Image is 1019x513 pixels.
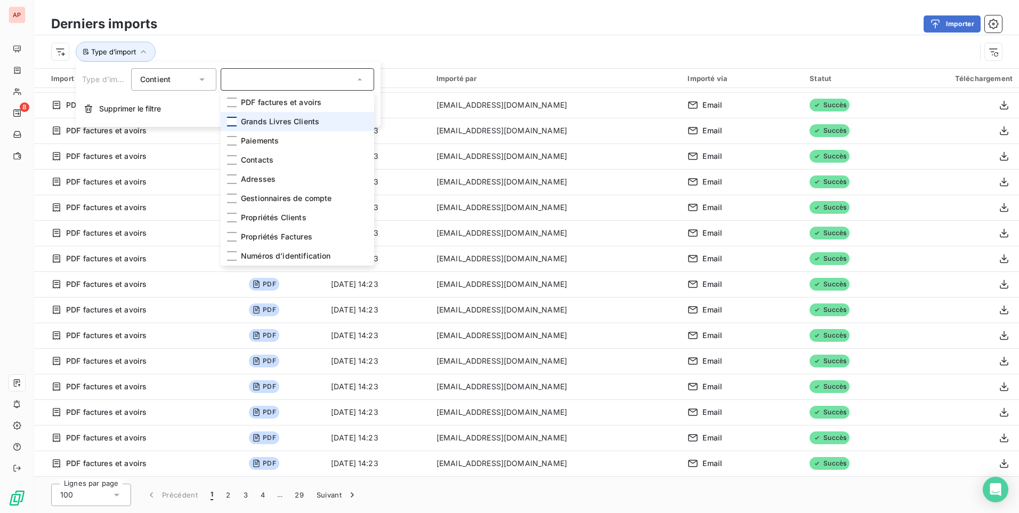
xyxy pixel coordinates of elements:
span: PDF factures et avoirs [66,330,147,341]
span: PDF factures et avoirs [66,100,147,110]
span: Gestionnaires de compte [241,193,331,204]
span: Succès [810,303,850,316]
span: Adresses [241,174,276,185]
td: [EMAIL_ADDRESS][DOMAIN_NAME] [430,118,682,143]
span: Succès [810,457,850,470]
span: Type d’import [91,47,136,56]
span: Grands Livres Clients [241,116,319,127]
span: PDF [249,431,279,444]
span: PDF factures et avoirs [66,125,147,136]
span: Email [702,304,722,315]
td: [EMAIL_ADDRESS][DOMAIN_NAME] [430,399,682,425]
span: Contacts [241,155,273,165]
span: Email [702,381,722,392]
td: [DATE] 14:23 [325,143,430,169]
span: PDF factures et avoirs [66,407,147,418]
button: 3 [237,484,254,506]
span: Succès [810,124,850,137]
td: [EMAIL_ADDRESS][DOMAIN_NAME] [430,143,682,169]
button: Suivant [310,484,364,506]
button: Type d’import [76,42,156,62]
span: Succès [810,431,850,444]
span: Email [702,330,722,341]
td: [DATE] 14:23 [325,348,430,374]
div: Statut [810,74,889,83]
span: Email [702,202,722,213]
span: PDF factures et avoirs [66,177,147,187]
td: [DATE] 14:23 [325,323,430,348]
span: Succès [810,380,850,393]
span: Email [702,279,722,290]
span: PDF [249,380,279,393]
span: Succès [810,355,850,367]
span: Propriétés Clients [241,212,306,223]
td: [DATE] 14:23 [325,169,430,195]
span: PDF factures et avoirs [66,432,147,443]
td: [EMAIL_ADDRESS][DOMAIN_NAME] [430,425,682,451]
span: PDF [249,278,279,291]
span: PDF [249,355,279,367]
span: Succès [810,278,850,291]
span: PDF [249,329,279,342]
h3: Derniers imports [51,14,157,34]
span: PDF factures et avoirs [66,202,147,213]
button: Précédent [140,484,204,506]
span: Contient [140,75,171,84]
span: Email [702,432,722,443]
td: [DATE] 14:23 [325,451,430,476]
td: [DATE] 14:23 [325,374,430,399]
td: [EMAIL_ADDRESS][DOMAIN_NAME] [430,92,682,118]
td: [DATE] 14:23 [325,220,430,246]
td: [EMAIL_ADDRESS][DOMAIN_NAME] [430,246,682,271]
span: Supprimer le filtre [99,103,161,114]
span: Succès [810,150,850,163]
td: [DATE] 14:23 [325,425,430,451]
span: Succès [810,99,850,111]
span: 100 [60,490,73,500]
td: [EMAIL_ADDRESS][DOMAIN_NAME] [430,297,682,323]
span: PDF factures et avoirs [66,279,147,290]
span: Succès [810,252,850,265]
div: Importé via [688,74,797,83]
span: PDF [249,406,279,419]
td: [EMAIL_ADDRESS][DOMAIN_NAME] [430,195,682,220]
span: Email [702,177,722,187]
span: PDF factures et avoirs [66,458,147,469]
td: [DATE] 14:23 [325,271,430,297]
span: PDF factures et avoirs [241,97,321,108]
span: Email [702,100,722,110]
span: 1 [211,490,213,500]
span: Numéros d’identification [241,251,331,261]
td: [DATE] 14:23 [325,195,430,220]
td: [EMAIL_ADDRESS][DOMAIN_NAME] [430,271,682,297]
span: Email [702,407,722,418]
td: [EMAIL_ADDRESS][DOMAIN_NAME] [430,374,682,399]
span: PDF factures et avoirs [66,304,147,315]
span: PDF factures et avoirs [66,228,147,238]
button: Supprimer le filtre [76,97,381,121]
div: Importé par [436,74,675,83]
td: [EMAIL_ADDRESS][DOMAIN_NAME] [430,169,682,195]
span: Propriétés Factures [241,231,312,242]
span: PDF factures et avoirs [66,381,147,392]
span: Succès [810,201,850,214]
span: Succès [810,406,850,419]
span: … [271,486,288,503]
span: Email [702,356,722,366]
span: PDF factures et avoirs [66,151,147,162]
div: Téléchargement [902,74,1013,83]
span: Succès [810,175,850,188]
span: Email [702,458,722,469]
img: Logo LeanPay [9,490,26,507]
td: [EMAIL_ADDRESS][DOMAIN_NAME] [430,451,682,476]
div: AP [9,6,26,23]
button: 29 [288,484,310,506]
span: 8 [20,102,29,112]
span: PDF factures et avoirs [66,356,147,366]
button: 4 [254,484,271,506]
span: PDF [249,457,279,470]
div: Open Intercom Messenger [983,477,1008,502]
td: [DATE] 14:23 [325,399,430,425]
button: 2 [220,484,237,506]
span: Succès [810,227,850,239]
